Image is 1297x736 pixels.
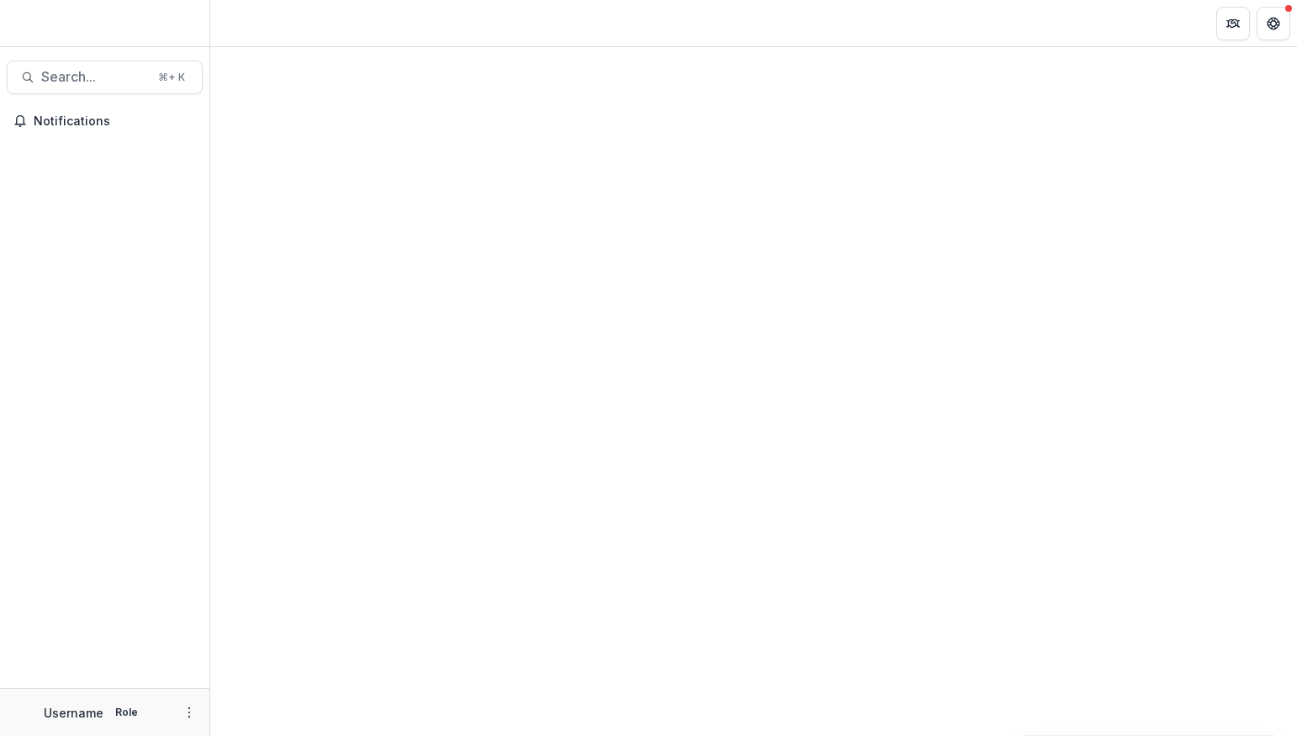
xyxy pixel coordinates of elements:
button: Search... [7,61,203,94]
div: ⌘ + K [155,68,188,87]
button: More [179,702,199,723]
span: Notifications [34,114,196,129]
p: Role [110,705,143,720]
button: Notifications [7,108,203,135]
nav: breadcrumb [217,11,289,35]
button: Partners [1216,7,1250,40]
span: Search... [41,69,148,85]
button: Get Help [1257,7,1290,40]
p: Username [44,704,103,722]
